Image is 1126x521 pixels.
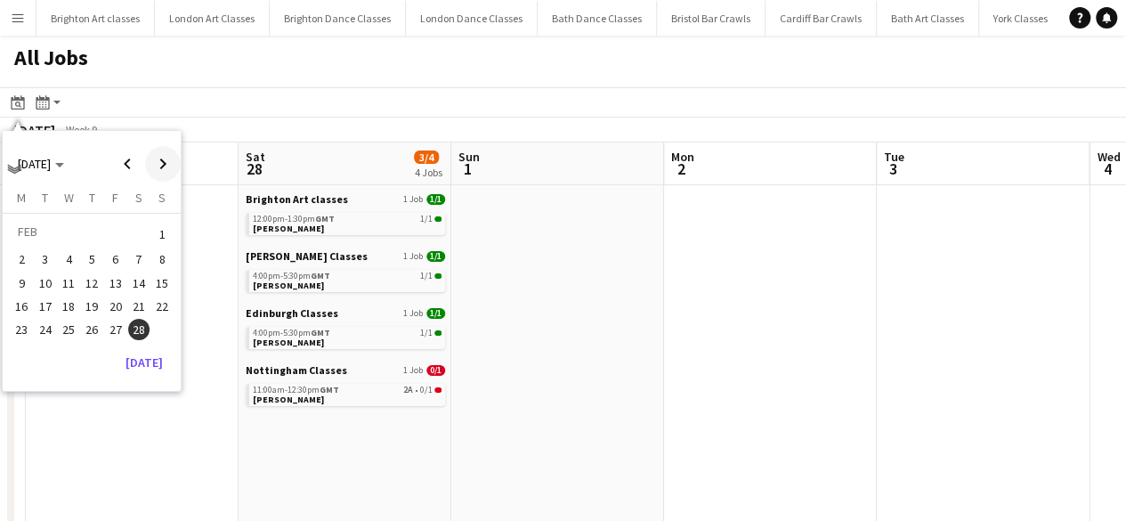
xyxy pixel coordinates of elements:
[12,273,33,294] span: 9
[58,319,79,340] span: 25
[456,159,480,179] span: 1
[150,295,174,318] button: 22-02-2026
[128,249,150,271] span: 7
[150,272,174,295] button: 15-02-2026
[11,148,71,180] button: Choose month and year
[57,272,80,295] button: 11-02-2026
[671,149,694,165] span: Mon
[246,192,445,206] a: Brighton Art classes1 Job1/1
[10,272,33,295] button: 09-02-2026
[434,216,441,222] span: 1/1
[150,248,174,271] button: 08-02-2026
[57,295,80,318] button: 18-02-2026
[884,149,904,165] span: Tue
[246,249,368,263] span: Chester Classes
[128,319,150,340] span: 28
[426,194,445,205] span: 1/1
[158,190,166,206] span: S
[881,159,904,179] span: 3
[42,190,48,206] span: T
[105,319,126,340] span: 27
[246,306,338,320] span: Edinburgh Classes
[10,248,33,271] button: 02-02-2026
[420,329,433,338] span: 1/1
[243,159,265,179] span: 28
[253,386,339,395] span: 11:00am-12:30pm
[34,272,57,295] button: 10-02-2026
[127,248,150,271] button: 07-02-2026
[403,365,423,376] span: 1 Job
[151,222,173,247] span: 1
[81,249,102,271] span: 5
[10,318,33,341] button: 23-02-2026
[81,273,102,294] span: 12
[253,280,324,291] span: Amy Rimmer
[426,308,445,319] span: 1/1
[253,223,324,234] span: Sinead Lambert
[766,1,877,36] button: Cardiff Bar Crawls
[657,1,766,36] button: Bristol Bar Crawls
[58,296,79,317] span: 18
[155,1,270,36] button: London Art Classes
[128,296,150,317] span: 21
[253,386,441,395] div: •
[35,273,56,294] span: 10
[35,249,56,271] span: 3
[35,296,56,317] span: 17
[246,306,445,363] div: Edinburgh Classes1 Job1/14:00pm-5:30pmGMT1/1[PERSON_NAME]
[415,166,442,179] div: 4 Jobs
[253,213,441,233] a: 12:00pm-1:30pmGMT1/1[PERSON_NAME]
[128,273,150,294] span: 14
[12,249,33,271] span: 2
[403,194,423,205] span: 1 Job
[109,146,145,182] button: Previous month
[246,363,347,377] span: Nottingham Classes
[58,273,79,294] span: 11
[10,220,150,248] td: FEB
[270,1,406,36] button: Brighton Dance Classes
[246,192,348,206] span: Brighton Art classes
[253,394,324,405] span: Natalie Hardy
[414,151,439,164] span: 3/4
[151,296,173,317] span: 22
[434,387,441,393] span: 0/1
[145,146,181,182] button: Next month
[64,190,74,206] span: W
[103,272,126,295] button: 13-02-2026
[253,329,330,338] span: 4:00pm-5:30pm
[979,1,1063,36] button: York Classes
[253,272,330,281] span: 4:00pm-5:30pm
[420,215,433,224] span: 1/1
[12,296,33,317] span: 16
[103,248,126,271] button: 06-02-2026
[406,1,538,36] button: London Dance Classes
[420,386,433,395] span: 0/1
[311,327,330,338] span: GMT
[127,272,150,295] button: 14-02-2026
[246,249,445,263] a: [PERSON_NAME] Classes1 Job1/1
[434,330,441,336] span: 1/1
[434,273,441,279] span: 1/1
[36,1,155,36] button: Brighton Art classes
[403,386,413,395] span: 2A
[103,318,126,341] button: 27-02-2026
[253,215,335,224] span: 12:00pm-1:30pm
[246,192,445,249] div: Brighton Art classes1 Job1/112:00pm-1:30pmGMT1/1[PERSON_NAME]
[426,251,445,262] span: 1/1
[17,190,26,206] span: M
[127,295,150,318] button: 21-02-2026
[246,149,265,165] span: Sat
[315,213,335,224] span: GMT
[151,273,173,294] span: 15
[57,248,80,271] button: 04-02-2026
[253,384,441,404] a: 11:00am-12:30pmGMT2A•0/1[PERSON_NAME]
[1094,159,1120,179] span: 4
[34,318,57,341] button: 24-02-2026
[34,248,57,271] button: 03-02-2026
[668,159,694,179] span: 2
[538,1,657,36] button: Bath Dance Classes
[81,319,102,340] span: 26
[118,348,170,377] button: [DATE]
[253,327,441,347] a: 4:00pm-5:30pmGMT1/1[PERSON_NAME]
[105,296,126,317] span: 20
